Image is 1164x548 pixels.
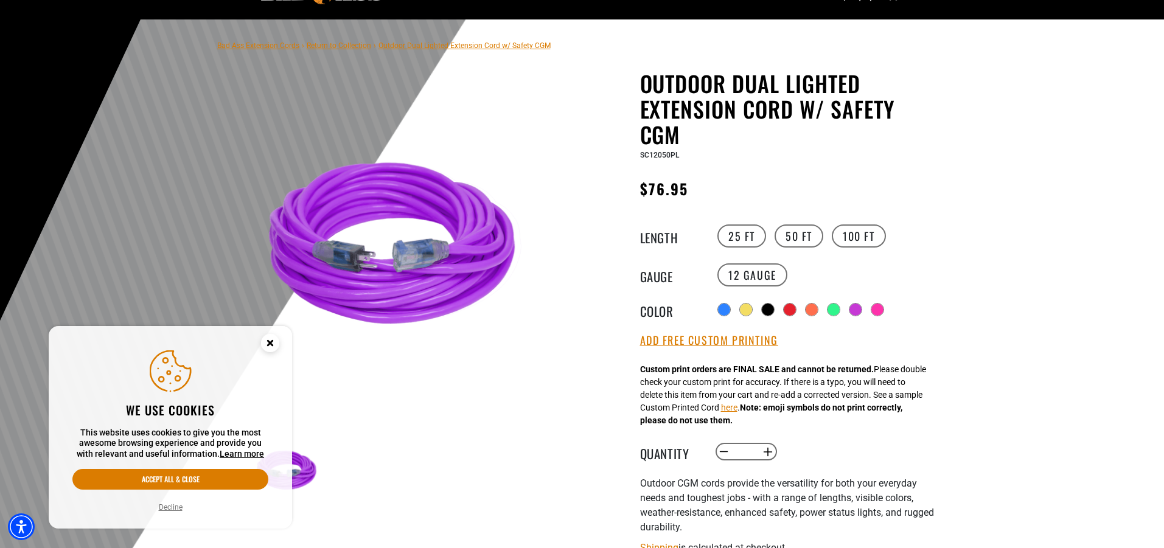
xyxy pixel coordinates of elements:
nav: breadcrumbs [217,38,551,52]
strong: Custom print orders are FINAL SALE and cannot be returned. [640,364,874,374]
img: Purple [253,102,546,395]
button: Accept all & close [72,469,268,490]
h2: We use cookies [72,402,268,418]
span: › [374,41,376,50]
button: Close this option [248,326,292,364]
div: Accessibility Menu [8,513,35,540]
aside: Cookie Consent [49,326,292,529]
span: Outdoor Dual Lighted Extension Cord w/ Safety CGM [378,41,551,50]
label: Quantity [640,444,701,460]
label: 100 FT [832,224,886,248]
label: 25 FT [717,224,766,248]
a: This website uses cookies to give you the most awesome browsing experience and provide you with r... [220,449,264,459]
a: Bad Ass Extension Cords [217,41,299,50]
span: $76.95 [640,178,688,199]
button: here [721,401,737,414]
strong: Note: emoji symbols do not print correctly, please do not use them. [640,403,902,425]
span: › [302,41,304,50]
span: SC12050PL [640,151,679,159]
p: This website uses cookies to give you the most awesome browsing experience and provide you with r... [72,428,268,460]
legend: Gauge [640,267,701,283]
button: Decline [155,501,186,513]
span: Outdoor CGM cords provide the versatility for both your everyday needs and toughest jobs - with a... [640,477,934,533]
a: Return to Collection [307,41,371,50]
div: Please double check your custom print for accuracy. If there is a typo, you will need to delete t... [640,363,926,427]
label: 50 FT [775,224,823,248]
legend: Length [640,228,701,244]
h1: Outdoor Dual Lighted Extension Cord w/ Safety CGM [640,71,938,147]
button: Add Free Custom Printing [640,334,778,347]
label: 12 Gauge [717,263,787,286]
legend: Color [640,302,701,317]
